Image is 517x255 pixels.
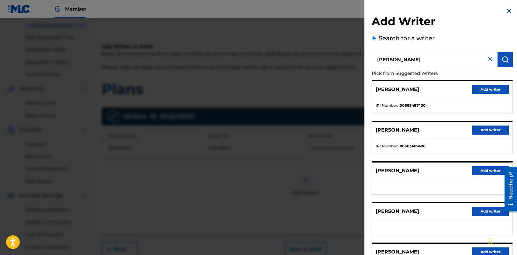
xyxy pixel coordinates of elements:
img: close [487,55,494,63]
input: Search writer's name or IPI Number [372,52,498,67]
p: [PERSON_NAME] [376,126,419,134]
p: [PERSON_NAME] [376,167,419,174]
span: Member [65,5,86,12]
p: [PERSON_NAME] [376,86,419,93]
h2: Add Writer [372,15,513,30]
img: MLC Logo [7,5,31,13]
p: [PERSON_NAME] [376,208,419,215]
iframe: Resource Center [500,165,517,213]
img: Search Works [501,56,509,63]
button: Add writer [472,85,509,94]
strong: 00683487400 [400,143,426,149]
p: Pick from Suggested Writers [372,67,478,80]
img: Top Rightsholder [54,5,61,13]
span: IPI Number : [376,103,398,108]
label: Search for a writer [379,35,435,42]
button: Add writer [472,126,509,135]
strong: 00683487400 [400,103,426,108]
span: IPI Number : [376,143,398,149]
iframe: Chat Widget [487,226,517,255]
button: Add writer [472,166,509,175]
button: Add writer [472,207,509,216]
div: Drag [488,232,492,250]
